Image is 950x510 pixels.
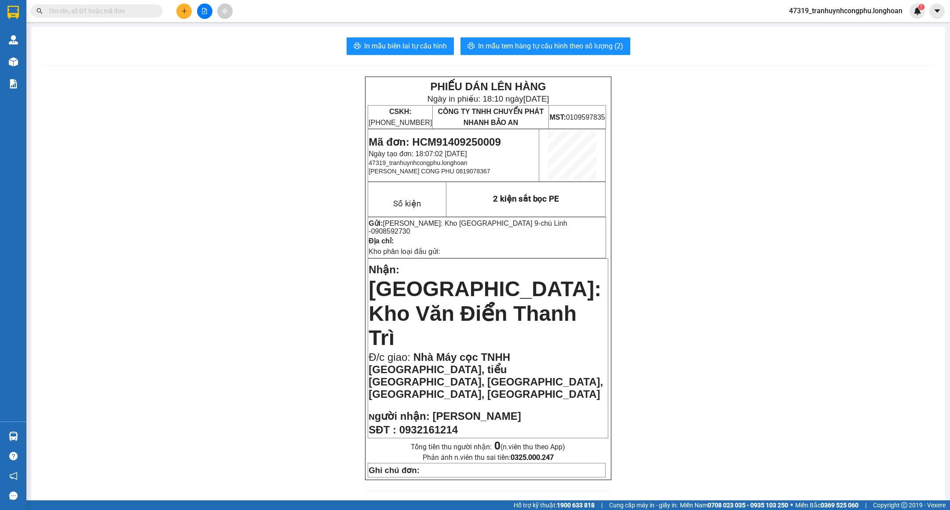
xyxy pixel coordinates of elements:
span: [PERSON_NAME] CONG PHU 0819078367 [369,168,490,175]
span: In mẫu biên lai tự cấu hình [364,40,447,51]
strong: Gửi: [369,220,383,227]
strong: Ghi chú đơn: [369,466,420,475]
span: Kho phân loại đầu gửi: [369,248,440,255]
button: file-add [197,4,212,19]
button: plus [176,4,192,19]
strong: N [369,412,429,422]
span: CÔNG TY TNHH CHUYỂN PHÁT NHANH BẢO AN [438,108,544,126]
span: [PERSON_NAME] [432,410,521,422]
img: solution-icon [9,79,18,88]
span: 2 kiện sắt bọc PE [493,194,559,204]
span: aim [222,8,228,14]
span: Miền Bắc [795,500,859,510]
span: 1 [920,4,923,10]
span: file-add [201,8,208,14]
img: warehouse-icon [9,432,18,441]
span: Mã đơn: HCM91409250009 [369,136,501,148]
span: Cung cấp máy in - giấy in: [609,500,678,510]
span: Nhà Máy cọc TNHH [GEOGRAPHIC_DATA], tiểu [GEOGRAPHIC_DATA], [GEOGRAPHIC_DATA], [GEOGRAPHIC_DATA],... [369,351,603,400]
span: [PHONE_NUMBER] [369,108,432,126]
span: Số kiện [393,199,421,209]
span: Hỗ trợ kỹ thuật: [514,500,595,510]
strong: SĐT : [369,424,396,436]
span: Nhận: [369,264,399,275]
img: warehouse-icon [9,57,18,66]
span: printer [354,42,361,51]
strong: CSKH: [389,108,412,115]
button: printerIn mẫu biên lai tự cấu hình [347,37,454,55]
span: (n.viên thu theo App) [494,443,565,451]
span: ⚪️ [790,503,793,507]
span: 47319_tranhuynhcongphu.longhoan [369,159,467,166]
strong: 0325.000.247 [511,453,554,462]
span: notification [9,472,18,480]
span: Đ/c giao: [369,351,413,363]
span: 0109597835 [549,114,605,121]
span: Ngày in phiếu: 18:10 ngày [427,94,549,103]
strong: PHIẾU DÁN LÊN HÀNG [430,81,546,92]
span: - [369,220,567,235]
button: caret-down [929,4,945,19]
strong: Địa chỉ: [369,237,394,245]
span: 0908592730 [371,227,410,235]
span: In mẫu tem hàng tự cấu hình theo số lượng (2) [478,40,623,51]
strong: 1900 633 818 [557,502,595,509]
span: [DATE] [523,94,549,103]
span: 0932161214 [399,424,458,436]
strong: 0708 023 035 - 0935 103 250 [708,502,788,509]
span: 47319_tranhuynhcongphu.longhoan [782,5,910,16]
span: copyright [901,502,907,508]
img: warehouse-icon [9,35,18,44]
span: chú Linh - [369,220,567,235]
span: | [865,500,866,510]
span: [GEOGRAPHIC_DATA]: Kho Văn Điển Thanh Trì [369,277,601,349]
strong: 0 [494,440,501,452]
span: Phản ánh n.viên thu sai tiền: [423,453,554,462]
span: Miền Nam [680,500,788,510]
sup: 1 [918,4,924,10]
span: search [37,8,43,14]
span: gười nhận: [375,410,430,422]
span: question-circle [9,452,18,460]
strong: MST: [549,114,566,121]
button: printerIn mẫu tem hàng tự cấu hình theo số lượng (2) [460,37,630,55]
input: Tìm tên, số ĐT hoặc mã đơn [48,6,152,16]
span: plus [181,8,187,14]
img: icon-new-feature [913,7,921,15]
span: message [9,492,18,500]
span: | [601,500,603,510]
img: logo-vxr [7,6,19,19]
strong: 0369 525 060 [821,502,859,509]
button: aim [217,4,233,19]
span: [PERSON_NAME]: Kho [GEOGRAPHIC_DATA] 9 [383,220,538,227]
span: caret-down [933,7,941,15]
span: printer [468,42,475,51]
span: Ngày tạo đơn: 18:07:02 [DATE] [369,150,467,158]
span: Tổng tiền thu người nhận: [411,443,565,451]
